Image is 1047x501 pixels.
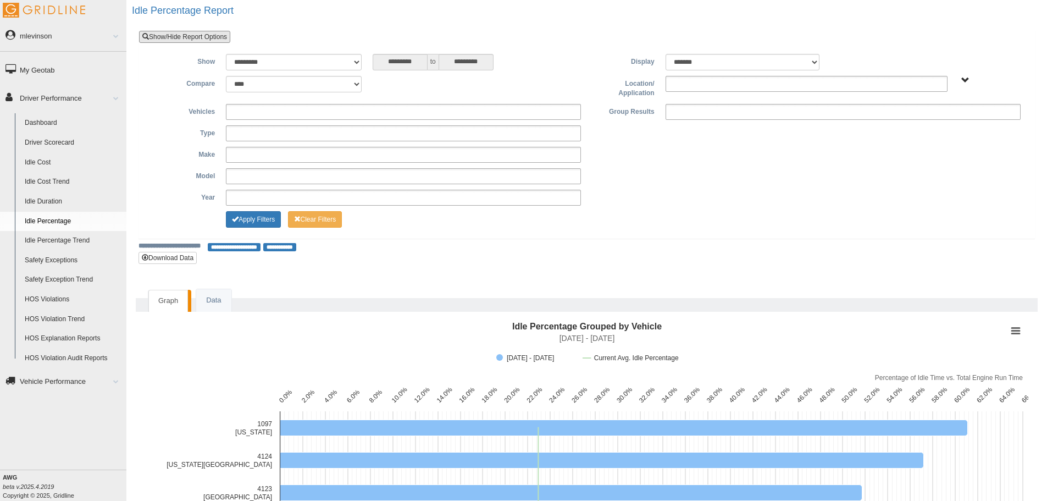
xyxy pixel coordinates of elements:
[345,388,361,404] text: 6.0%
[278,388,293,404] text: 0.0%
[20,251,126,271] a: Safety Exceptions
[368,388,384,404] text: 8.0%
[3,473,126,500] div: Copyright © 2025, Gridline
[147,168,220,181] label: Model
[132,5,1047,16] h2: Idle Percentage Report
[196,289,231,312] a: Data
[148,290,188,312] a: Graph
[203,485,272,501] text: 4123 [GEOGRAPHIC_DATA]
[583,354,679,362] button: Show Current Avg. Idle Percentage
[875,374,1023,382] text: Percentage of Idle Time vs. Total Engine Run Time
[428,54,439,70] span: to
[660,386,679,404] text: 34.0%
[20,153,126,173] a: Idle Cost
[907,386,926,404] text: 56.0%
[323,388,339,404] text: 4.0%
[139,252,197,264] button: Download Data
[235,420,272,436] text: 1097 [US_STATE]
[502,386,521,404] text: 20.0%
[20,212,126,232] a: Idle Percentage
[413,386,431,404] text: 12.0%
[496,354,572,362] button: Show 8/10/2025 - 8/16/2025
[3,3,85,18] img: Gridline
[586,76,660,98] label: Location/ Application
[20,133,126,153] a: Driver Scorecard
[840,386,859,404] text: 50.0%
[20,231,126,251] a: Idle Percentage Trend
[20,172,126,192] a: Idle Cost Trend
[480,386,499,404] text: 18.0%
[147,104,220,117] label: Vehicles
[300,388,316,404] text: 2.0%
[435,386,454,404] text: 14.0%
[773,386,791,404] text: 44.0%
[226,211,281,228] button: Change Filter Options
[952,386,971,404] text: 60.0%
[167,453,272,469] text: 4124 [US_STATE][GEOGRAPHIC_DATA]
[559,334,615,343] text: [DATE] - [DATE]
[728,386,746,404] text: 40.0%
[615,386,634,404] text: 30.0%
[20,270,126,290] a: Safety Exception Trend
[547,386,566,404] text: 24.0%
[147,54,220,67] label: Show
[20,290,126,310] a: HOS Violations
[975,386,994,404] text: 62.0%
[20,113,126,133] a: Dashboard
[3,483,54,490] i: beta v.2025.4.2019
[885,386,904,404] text: 54.0%
[139,31,230,43] a: Show/Hide Report Options
[795,386,814,404] text: 46.0%
[930,386,949,404] text: 58.0%
[862,386,881,404] text: 52.0%
[20,329,126,349] a: HOS Explanation Reports
[525,386,544,404] text: 22.0%
[750,386,769,404] text: 42.0%
[683,386,701,404] text: 36.0%
[998,386,1016,404] text: 64.0%
[390,386,409,404] text: 10.0%
[1008,323,1023,339] button: View chart menu, Idle Percentage Grouped by Vehicle
[570,386,589,404] text: 26.0%
[818,386,837,404] text: 48.0%
[638,386,656,404] text: 32.0%
[512,322,662,331] text: Idle Percentage Grouped by Vehicle
[586,104,660,117] label: Group Results
[458,386,477,404] text: 16.0%
[3,474,17,481] b: AWG
[586,54,660,67] label: Display
[147,190,220,203] label: Year
[592,386,611,404] text: 28.0%
[20,192,126,212] a: Idle Duration
[20,349,126,368] a: HOS Violation Audit Reports
[20,310,126,329] a: HOS Violation Trend
[288,211,342,228] button: Change Filter Options
[147,147,220,160] label: Make
[705,386,724,404] text: 38.0%
[147,125,220,139] label: Type
[147,76,220,89] label: Compare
